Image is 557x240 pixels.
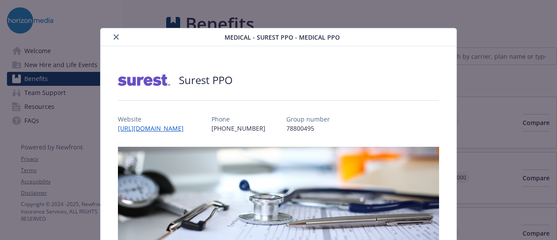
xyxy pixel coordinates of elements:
button: close [111,32,121,42]
img: Surest [118,67,170,93]
h2: Surest PPO [179,73,233,88]
p: Website [118,115,191,124]
p: Phone [211,115,265,124]
span: Medical - Surest PPO - Medical PPO [225,33,340,42]
p: 78800495 [286,124,330,133]
p: Group number [286,115,330,124]
a: [URL][DOMAIN_NAME] [118,124,191,132]
p: [PHONE_NUMBER] [211,124,265,133]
